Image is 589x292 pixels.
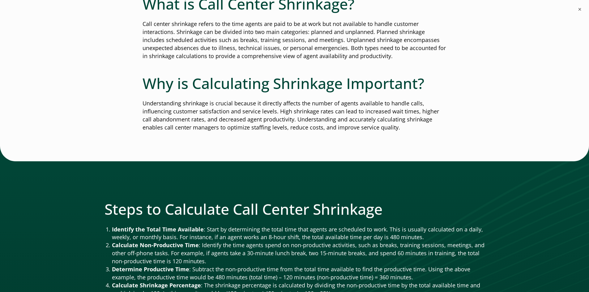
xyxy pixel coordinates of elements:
[143,99,447,132] p: Understanding shrinkage is crucial because it directly affects the number of agents available to ...
[112,265,189,273] strong: Determine Productive Time
[577,6,583,12] button: ×
[112,226,485,242] li: : Start by determining the total time that agents are scheduled to work. This is usually calculat...
[143,20,447,60] p: Call center shrinkage refers to the time agents are paid to be at work but not available to handl...
[143,74,447,92] h2: Why is Calculating Shrinkage Important?
[112,265,485,281] li: : Subtract the non-productive time from the total time available to find the productive time. Usi...
[112,241,199,249] strong: Calculate Non-Productive Time
[105,200,485,218] h2: Steps to Calculate Call Center Shrinkage
[112,281,201,289] strong: Calculate Shrinkage Percentage
[112,226,204,233] strong: Identify the Total Time Available
[112,241,485,265] li: : Identify the time agents spend on non-productive activities, such as breaks, training sessions,...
